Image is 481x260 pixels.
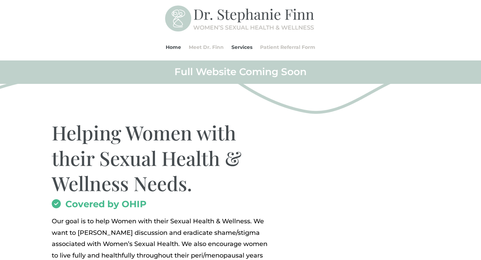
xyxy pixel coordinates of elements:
a: Services [231,34,252,60]
a: Home [166,34,181,60]
a: Meet Dr. Finn [189,34,224,60]
h2: Full Website Coming Soon [52,65,429,81]
a: Patient Referral Form [260,34,315,60]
